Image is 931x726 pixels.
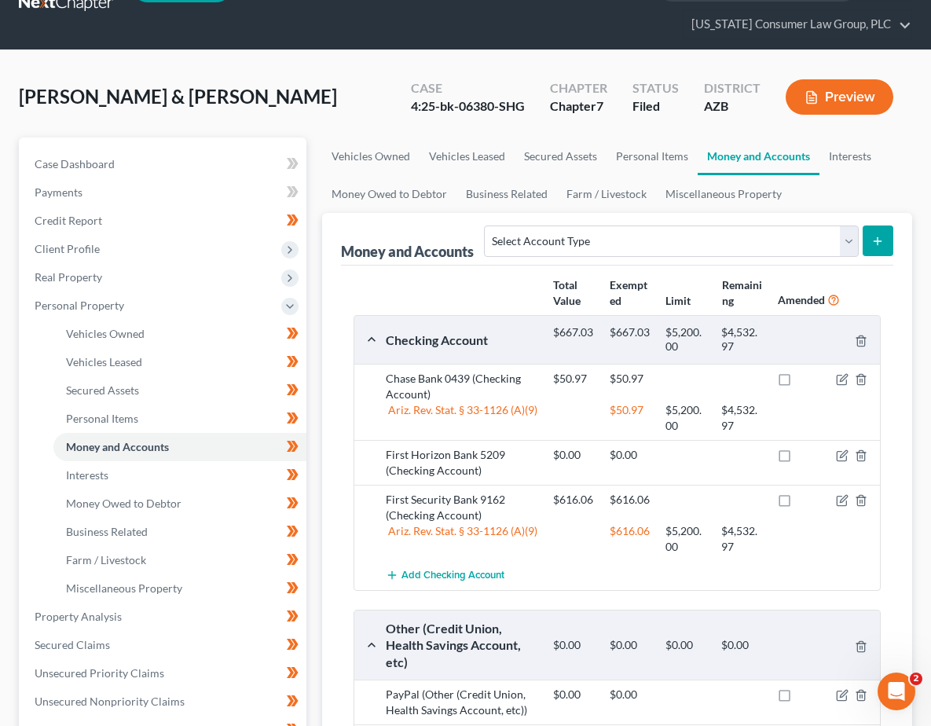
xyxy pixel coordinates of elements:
div: $616.06 [545,492,601,508]
div: $4,532.97 [713,523,769,555]
span: Client Profile [35,242,100,255]
a: Credit Report [22,207,306,235]
a: Secured Claims [22,631,306,659]
a: Business Related [53,518,306,546]
a: Payments [22,178,306,207]
span: Add Checking Account [401,570,504,582]
a: Secured Assets [515,137,607,175]
div: AZB [704,97,761,115]
span: Farm / Livestock [66,553,146,566]
span: Case Dashboard [35,157,115,170]
span: Vehicles Owned [66,327,145,340]
a: Miscellaneous Property [656,175,791,213]
div: $50.97 [602,371,658,387]
div: $667.03 [602,325,658,354]
div: Other (Credit Union, Health Savings Account, etc) [378,620,546,670]
div: $616.06 [602,523,658,555]
span: 2 [910,673,922,685]
a: Case Dashboard [22,150,306,178]
span: Secured Assets [66,383,139,397]
div: $0.00 [602,447,658,463]
div: $616.06 [602,492,658,508]
a: Interests [53,461,306,489]
span: Money and Accounts [66,440,169,453]
div: First Horizon Bank 5209 (Checking Account) [378,447,546,478]
div: $0.00 [545,687,601,702]
div: Money and Accounts [341,242,474,261]
div: $50.97 [602,402,658,434]
div: 4:25-bk-06380-SHG [411,97,525,115]
div: Ariz. Rev. Stat. § 33-1126 (A)(9) [378,523,546,555]
strong: Total Value [553,278,581,307]
span: Personal Items [66,412,138,425]
a: Unsecured Priority Claims [22,659,306,687]
a: Interests [819,137,881,175]
strong: Amended [778,293,825,306]
div: $0.00 [658,638,713,653]
div: Chapter [550,97,607,115]
div: Ariz. Rev. Stat. § 33-1126 (A)(9) [378,402,546,434]
a: Secured Assets [53,376,306,405]
div: Filed [632,97,679,115]
span: Real Property [35,270,102,284]
a: Farm / Livestock [557,175,656,213]
div: $4,532.97 [713,325,769,354]
div: $0.00 [545,447,601,463]
a: Property Analysis [22,603,306,631]
span: Unsecured Nonpriority Claims [35,695,185,708]
div: $667.03 [545,325,601,354]
div: Status [632,79,679,97]
span: Personal Property [35,299,124,312]
div: $0.00 [545,638,601,653]
strong: Exempted [610,278,647,307]
span: [PERSON_NAME] & [PERSON_NAME] [19,85,337,108]
a: Business Related [456,175,557,213]
span: Money Owed to Debtor [66,497,181,510]
strong: Remaining [722,278,762,307]
div: Chase Bank 0439 (Checking Account) [378,371,546,402]
strong: Limit [665,294,691,307]
span: Business Related [66,525,148,538]
div: Case [411,79,525,97]
a: Vehicles Owned [53,320,306,348]
div: $5,200.00 [658,402,713,434]
div: $0.00 [602,687,658,702]
div: PayPal (Other (Credit Union, Health Savings Account, etc)) [378,687,546,718]
div: First Security Bank 9162 (Checking Account) [378,492,546,523]
a: Personal Items [607,137,698,175]
a: Money Owed to Debtor [53,489,306,518]
a: Personal Items [53,405,306,433]
div: Checking Account [378,332,546,348]
span: Unsecured Priority Claims [35,666,164,680]
a: [US_STATE] Consumer Law Group, PLC [684,10,911,38]
a: Money and Accounts [698,137,819,175]
div: $0.00 [602,638,658,653]
span: Vehicles Leased [66,355,142,368]
a: Vehicles Leased [420,137,515,175]
div: $0.00 [713,638,769,653]
div: $5,200.00 [658,325,713,354]
a: Miscellaneous Property [53,574,306,603]
a: Money Owed to Debtor [322,175,456,213]
span: 7 [596,98,603,113]
iframe: Intercom live chat [878,673,915,710]
span: Miscellaneous Property [66,581,182,595]
a: Farm / Livestock [53,546,306,574]
a: Vehicles Leased [53,348,306,376]
span: Secured Claims [35,638,110,651]
div: Chapter [550,79,607,97]
a: Vehicles Owned [322,137,420,175]
div: $50.97 [545,371,601,387]
a: Unsecured Nonpriority Claims [22,687,306,716]
div: $4,532.97 [713,402,769,434]
span: Credit Report [35,214,102,227]
button: Add Checking Account [386,561,504,590]
a: Money and Accounts [53,433,306,461]
div: District [704,79,761,97]
span: Property Analysis [35,610,122,623]
span: Payments [35,185,82,199]
div: $5,200.00 [658,523,713,555]
span: Interests [66,468,108,482]
button: Preview [786,79,893,115]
